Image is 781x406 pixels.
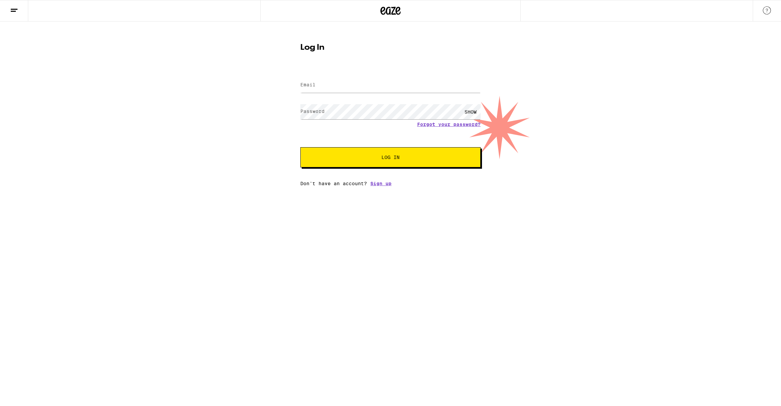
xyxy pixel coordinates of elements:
div: SHOW [460,104,481,119]
span: Log In [381,155,400,160]
div: Don't have an account? [300,181,481,186]
button: Log In [300,147,481,167]
h1: Log In [300,44,481,52]
label: Email [300,82,315,87]
a: Sign up [370,181,392,186]
label: Password [300,109,325,114]
input: Email [300,78,481,93]
a: Forgot your password? [417,122,481,127]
